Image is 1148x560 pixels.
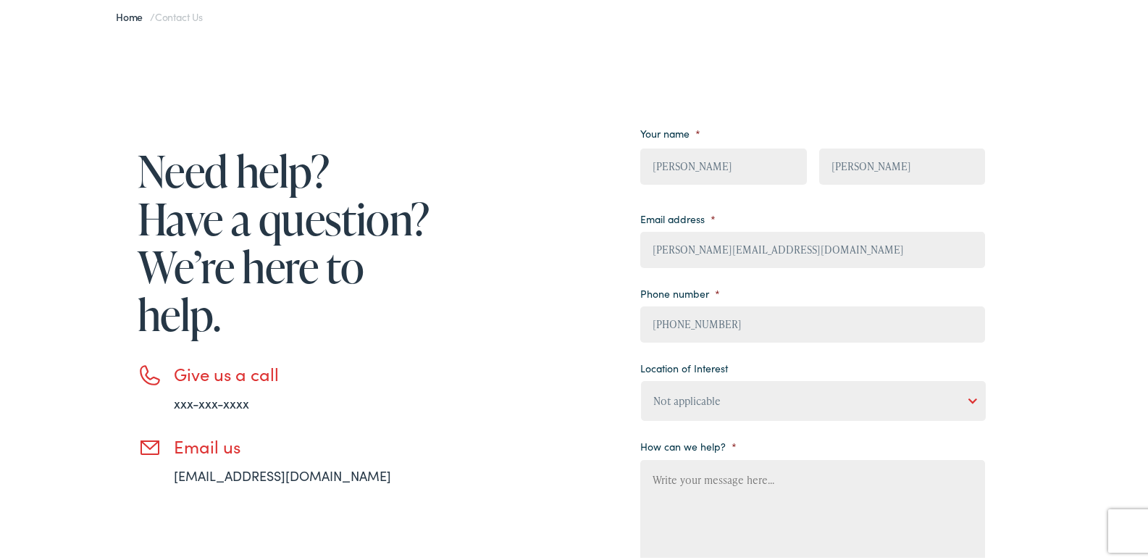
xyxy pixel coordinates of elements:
label: Your name [640,124,700,137]
label: Email address [640,209,716,222]
span: Contact Us [155,7,203,21]
label: How can we help? [640,437,737,450]
span: / [116,7,203,21]
h3: Email us [174,433,435,454]
h3: Give us a call [174,361,435,382]
label: Location of Interest [640,359,728,372]
input: Last name [819,146,985,182]
input: example@email.com [640,229,985,265]
a: Home [116,7,150,21]
input: First name [640,146,806,182]
a: [EMAIL_ADDRESS][DOMAIN_NAME] [174,464,391,482]
label: Phone number [640,284,720,297]
a: xxx-xxx-xxxx [174,391,249,409]
h1: Need help? Have a question? We’re here to help. [138,144,435,335]
input: (XXX) XXX - XXXX [640,304,985,340]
